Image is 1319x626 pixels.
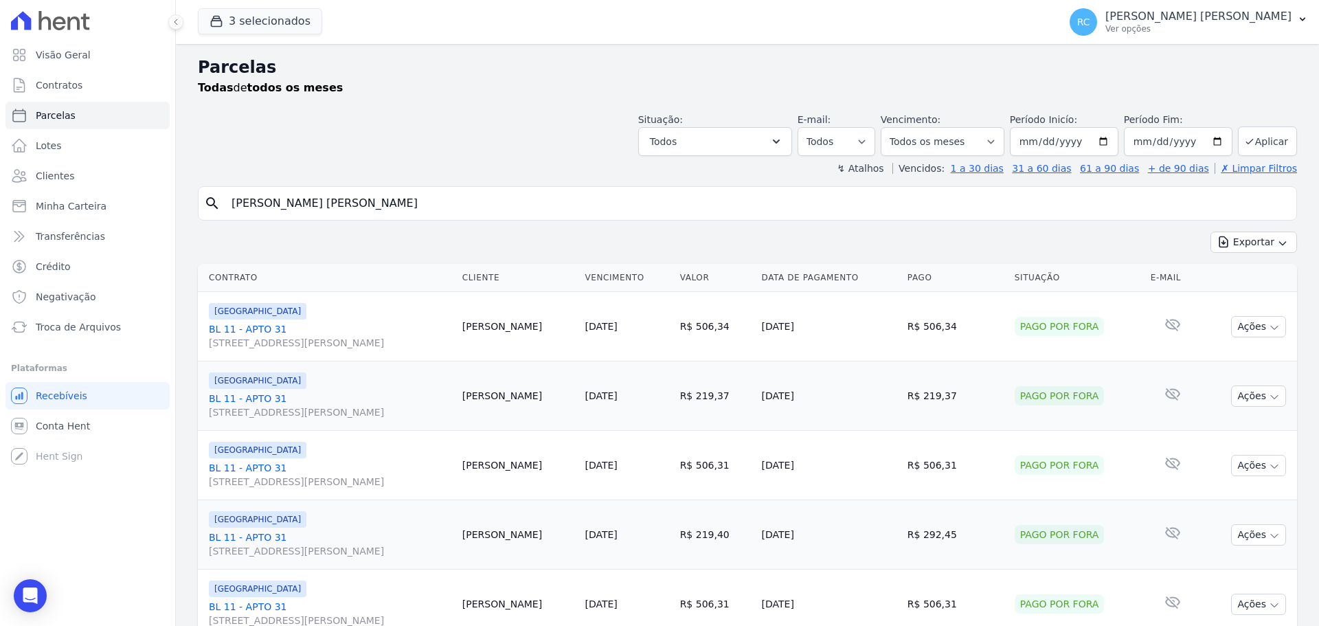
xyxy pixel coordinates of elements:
[209,461,451,489] a: BL 11 - APTO 31[STREET_ADDRESS][PERSON_NAME]
[198,264,457,292] th: Contrato
[198,55,1297,80] h2: Parcelas
[5,132,170,159] a: Lotes
[5,382,170,410] a: Recebíveis
[5,283,170,311] a: Negativação
[36,78,82,92] span: Contratos
[902,264,1009,292] th: Pago
[1231,594,1286,615] button: Ações
[209,336,451,350] span: [STREET_ADDRESS][PERSON_NAME]
[1105,10,1292,23] p: [PERSON_NAME] [PERSON_NAME]
[5,253,170,280] a: Crédito
[1231,316,1286,337] button: Ações
[5,41,170,69] a: Visão Geral
[1015,456,1105,475] div: Pago por fora
[1015,386,1105,405] div: Pago por fora
[1231,455,1286,476] button: Ações
[198,81,234,94] strong: Todas
[5,192,170,220] a: Minha Carteira
[837,163,883,174] label: ↯ Atalhos
[585,390,617,401] a: [DATE]
[1105,23,1292,34] p: Ver opções
[1015,525,1105,544] div: Pago por fora
[1080,163,1139,174] a: 61 a 90 dias
[1215,163,1297,174] a: ✗ Limpar Filtros
[1210,232,1297,253] button: Exportar
[756,431,902,500] td: [DATE]
[14,579,47,612] div: Open Intercom Messenger
[36,389,87,403] span: Recebíveis
[36,260,71,273] span: Crédito
[36,419,90,433] span: Conta Hent
[209,544,451,558] span: [STREET_ADDRESS][PERSON_NAME]
[198,80,343,96] p: de
[209,405,451,419] span: [STREET_ADDRESS][PERSON_NAME]
[585,460,617,471] a: [DATE]
[36,169,74,183] span: Clientes
[902,292,1009,361] td: R$ 506,34
[457,431,580,500] td: [PERSON_NAME]
[675,500,756,570] td: R$ 219,40
[585,599,617,610] a: [DATE]
[675,361,756,431] td: R$ 219,37
[756,292,902,361] td: [DATE]
[36,139,62,153] span: Lotes
[675,264,756,292] th: Valor
[1015,594,1105,614] div: Pago por fora
[675,292,756,361] td: R$ 506,34
[1010,114,1077,125] label: Período Inicío:
[209,442,306,458] span: [GEOGRAPHIC_DATA]
[209,303,306,320] span: [GEOGRAPHIC_DATA]
[36,290,96,304] span: Negativação
[1012,163,1071,174] a: 31 a 60 dias
[881,114,940,125] label: Vencimento:
[457,500,580,570] td: [PERSON_NAME]
[209,392,451,419] a: BL 11 - APTO 31[STREET_ADDRESS][PERSON_NAME]
[5,162,170,190] a: Clientes
[36,199,106,213] span: Minha Carteira
[638,127,792,156] button: Todos
[1124,113,1232,127] label: Período Fim:
[675,431,756,500] td: R$ 506,31
[5,412,170,440] a: Conta Hent
[1015,317,1105,336] div: Pago por fora
[5,71,170,99] a: Contratos
[209,475,451,489] span: [STREET_ADDRESS][PERSON_NAME]
[5,102,170,129] a: Parcelas
[798,114,831,125] label: E-mail:
[457,264,580,292] th: Cliente
[650,133,677,150] span: Todos
[457,292,580,361] td: [PERSON_NAME]
[1148,163,1209,174] a: + de 90 dias
[585,529,617,540] a: [DATE]
[892,163,945,174] label: Vencidos:
[756,361,902,431] td: [DATE]
[1231,524,1286,546] button: Ações
[209,581,306,597] span: [GEOGRAPHIC_DATA]
[585,321,617,332] a: [DATE]
[209,372,306,389] span: [GEOGRAPHIC_DATA]
[756,264,902,292] th: Data de Pagamento
[1009,264,1145,292] th: Situação
[951,163,1004,174] a: 1 a 30 dias
[36,320,121,334] span: Troca de Arquivos
[756,500,902,570] td: [DATE]
[247,81,343,94] strong: todos os meses
[209,511,306,528] span: [GEOGRAPHIC_DATA]
[209,530,451,558] a: BL 11 - APTO 31[STREET_ADDRESS][PERSON_NAME]
[36,109,76,122] span: Parcelas
[902,500,1009,570] td: R$ 292,45
[638,114,683,125] label: Situação:
[1238,126,1297,156] button: Aplicar
[1145,264,1201,292] th: E-mail
[1231,385,1286,407] button: Ações
[36,48,91,62] span: Visão Geral
[204,195,221,212] i: search
[457,361,580,431] td: [PERSON_NAME]
[902,361,1009,431] td: R$ 219,37
[223,190,1291,217] input: Buscar por nome do lote ou do cliente
[1077,17,1090,27] span: RC
[11,360,164,377] div: Plataformas
[902,431,1009,500] td: R$ 506,31
[36,230,105,243] span: Transferências
[579,264,674,292] th: Vencimento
